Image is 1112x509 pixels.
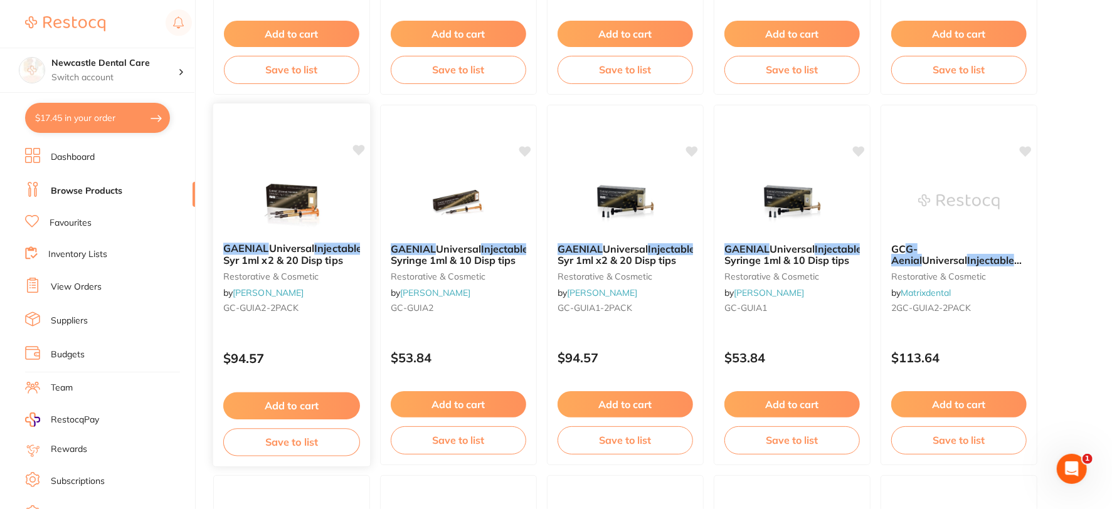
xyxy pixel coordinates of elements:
span: A2 Syringe 1ml & 10 Disp tips [391,243,542,266]
a: [PERSON_NAME] [400,287,470,298]
em: Injectable [481,243,528,255]
button: Save to list [558,56,693,83]
button: Add to cart [891,391,1027,417]
button: Save to list [891,426,1027,454]
button: Add to cart [724,21,860,47]
span: A1 Syringe 1ml & 10 Disp tips [724,243,876,266]
p: Switch account [51,71,178,84]
span: Universal [770,243,815,255]
em: Injectable [967,254,1014,266]
img: GAENIAL Universal Injectable A2 Syr 1ml x2 & 20 Disp tips [250,169,332,233]
a: RestocqPay [25,412,99,427]
a: [PERSON_NAME] [233,287,304,298]
button: Add to cart [724,391,860,417]
img: GAENIAL Universal Injectable A2 Syringe 1ml & 10 Disp tips [418,171,499,233]
button: Save to list [891,56,1027,83]
p: $53.84 [724,350,860,365]
a: Matrixdental [901,287,951,298]
span: Universal [269,242,315,255]
b: GAENIAL Universal Injectable A1 Syr 1ml x2 & 20 Disp tips [558,243,693,266]
span: by [891,287,951,298]
h4: Newcastle Dental Care [51,57,178,70]
button: Add to cart [558,391,693,417]
button: Add to cart [558,21,693,47]
button: Save to list [391,426,526,454]
small: restorative & cosmetic [891,271,1027,281]
small: restorative & cosmetic [558,271,693,281]
b: GAENIAL Universal Injectable A2 Syringe 1ml & 10 Disp tips [391,243,526,266]
span: by [391,287,470,298]
p: $53.84 [391,350,526,365]
span: GC-GUIA2 [391,302,433,313]
em: Injectable [815,243,862,255]
button: Add to cart [224,21,359,47]
a: Budgets [51,349,85,361]
span: Universal [922,254,967,266]
iframe: Intercom live chat [1057,454,1087,484]
span: GC-GUIA1-2PACK [558,302,632,313]
button: Save to list [224,56,359,83]
em: Injectable [314,242,362,255]
img: GC G-Aenial Universal Injectable A2 Syringe (2x1ml & 20 tips) [918,171,1000,233]
a: Restocq Logo [25,9,105,38]
span: 1 [1083,454,1093,464]
a: Subscriptions [51,475,105,488]
img: GAENIAL Universal Injectable A1 Syringe 1ml & 10 Disp tips [751,171,833,233]
button: Add to cart [891,21,1027,47]
img: GAENIAL Universal Injectable A1 Syr 1ml x2 & 20 Disp tips [585,171,666,233]
span: by [724,287,804,298]
span: A2 Syringe (2x1ml & 20 tips) [891,254,1028,278]
button: Save to list [391,56,526,83]
span: Universal [436,243,481,255]
button: Save to list [724,426,860,454]
em: GAENIAL [558,243,603,255]
span: by [558,287,637,298]
span: RestocqPay [51,414,99,426]
button: $17.45 in your order [25,103,170,133]
a: Browse Products [51,185,122,197]
small: restorative & cosmetic [391,271,526,281]
img: RestocqPay [25,412,40,427]
a: Dashboard [51,151,95,164]
a: Rewards [51,443,87,456]
small: restorative & cosmetic [223,271,360,281]
p: $94.57 [558,350,693,365]
span: GC-GUIA2-2PACK [223,302,299,313]
p: $113.64 [891,350,1027,365]
b: GC G-Aenial Universal Injectable A2 Syringe (2x1ml & 20 tips) [891,243,1027,266]
a: Suppliers [51,315,88,327]
em: GAENIAL [391,243,436,255]
button: Save to list [558,426,693,454]
a: Favourites [50,217,92,229]
b: GAENIAL Universal Injectable A1 Syringe 1ml & 10 Disp tips [724,243,860,266]
button: Add to cart [391,21,526,47]
a: Team [51,382,73,394]
p: $94.57 [223,351,360,365]
span: GC-GUIA1 [724,302,767,313]
span: A1 Syr 1ml x2 & 20 Disp tips [558,243,709,266]
span: GC [891,243,906,255]
span: by [223,287,304,298]
b: GAENIAL Universal Injectable A2 Syr 1ml x2 & 20 Disp tips [223,243,360,266]
a: Inventory Lists [48,248,107,261]
em: GAENIAL [223,242,269,255]
button: Save to list [724,56,860,83]
a: [PERSON_NAME] [567,287,637,298]
em: GAENIAL [724,243,770,255]
em: Injectable [648,243,695,255]
span: 2GC-GUIA2-2PACK [891,302,971,313]
small: restorative & cosmetic [724,271,860,281]
a: View Orders [51,281,102,293]
em: G-Aenial [891,243,922,266]
a: [PERSON_NAME] [734,287,804,298]
span: A2 Syr 1ml x2 & 20 Disp tips [223,242,376,266]
button: Add to cart [391,391,526,417]
button: Add to cart [223,392,360,419]
button: Save to list [223,428,360,456]
img: Newcastle Dental Care [19,58,45,83]
span: Universal [603,243,648,255]
img: Restocq Logo [25,16,105,31]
